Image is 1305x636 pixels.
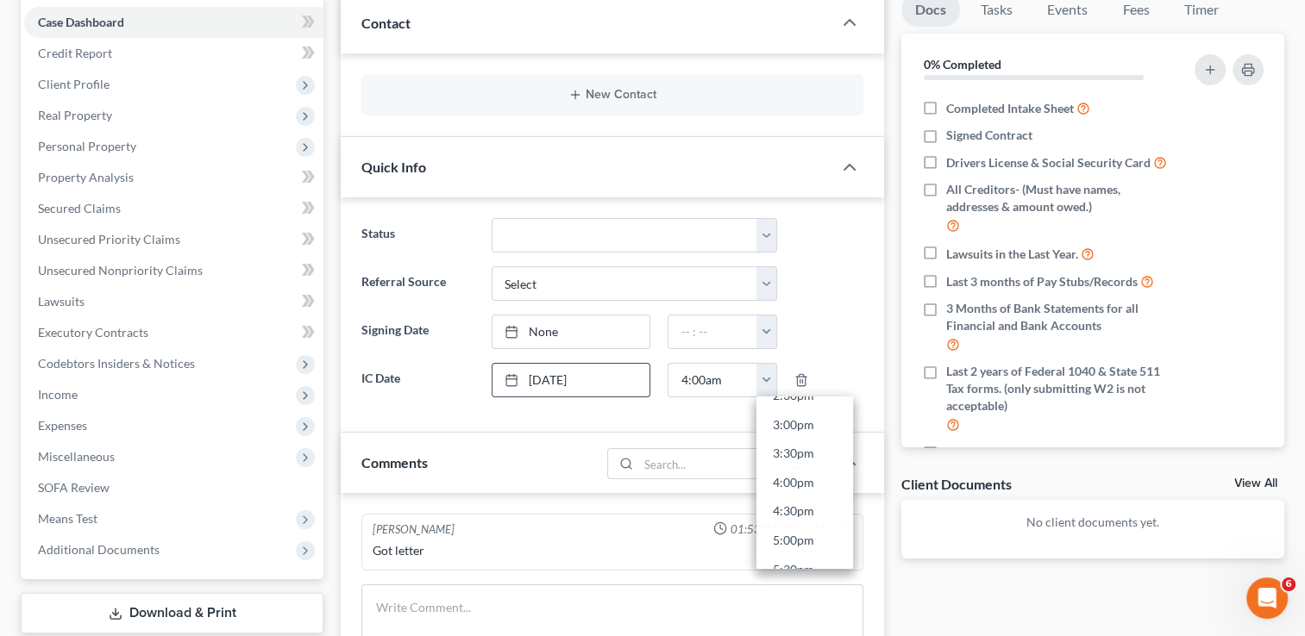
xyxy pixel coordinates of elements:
[375,88,850,102] button: New Contact
[946,127,1032,144] span: Signed Contract
[638,449,775,478] input: Search...
[946,181,1174,215] span: All Creditors- (Must have names, addresses & amount owed.)
[38,232,180,246] span: Unsecured Priority Claims
[1246,577,1288,619] iframe: Intercom live chat
[946,246,1078,263] span: Lawsuits in the Last Year.
[24,224,323,255] a: Unsecured Priority Claims
[38,480,110,495] span: SOFA Review
[38,449,115,464] span: Miscellaneous
[361,454,428,471] span: Comments
[361,15,411,31] span: Contact
[38,325,148,340] span: Executory Contracts
[756,439,853,468] a: 3:30pm
[38,263,203,277] span: Unsecured Nonpriority Claims
[493,364,650,396] a: [DATE]
[24,472,323,503] a: SOFA Review
[353,218,482,253] label: Status
[756,526,853,555] a: 5:00pm
[38,511,97,526] span: Means Test
[24,255,323,286] a: Unsecured Nonpriority Claims
[24,317,323,348] a: Executory Contracts
[756,468,853,497] a: 4:00pm
[38,542,160,557] span: Additional Documents
[668,364,757,396] input: -- : --
[21,593,323,633] a: Download & Print
[946,445,1138,462] span: Real Property Deeds and Mortgages
[38,139,136,153] span: Personal Property
[946,100,1074,117] span: Completed Intake Sheet
[493,315,650,348] a: None
[38,294,85,309] span: Lawsuits
[353,363,482,397] label: IC Date
[38,15,124,29] span: Case Dashboard
[756,410,853,440] a: 3:00pm
[731,521,809,538] span: 01:53PM[DATE]
[353,266,482,301] label: Referral Source
[38,418,87,433] span: Expenses
[38,356,195,371] span: Codebtors Insiders & Notices
[24,38,323,69] a: Credit Report
[946,273,1138,290] span: Last 3 months of Pay Stubs/Records
[373,521,455,539] div: [PERSON_NAME]
[38,77,110,91] span: Client Profile
[353,315,482,349] label: Signing Date
[946,154,1151,171] span: Drivers License & Social Security Card
[38,108,112,122] span: Real Property
[756,555,853,584] a: 5:30pm
[24,193,323,224] a: Secured Claims
[361,159,426,175] span: Quick Info
[38,387,78,402] span: Income
[924,57,1001,72] strong: 0% Completed
[38,46,112,60] span: Credit Report
[756,496,853,526] a: 4:30pm
[915,514,1270,531] p: No client documents yet.
[24,162,323,193] a: Property Analysis
[946,363,1174,415] span: Last 2 years of Federal 1040 & State 511 Tax forms. (only submitting W2 is not acceptable)
[38,201,121,215] span: Secured Claims
[901,475,1012,493] div: Client Documents
[1234,477,1277,489] a: View All
[38,170,134,184] span: Property Analysis
[24,286,323,317] a: Lawsuits
[946,300,1174,334] span: 3 Months of Bank Statements for all Financial and Bank Accounts
[24,7,323,38] a: Case Dashboard
[1282,577,1296,591] span: 6
[668,315,757,348] input: -- : --
[373,542,852,559] div: Got letter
